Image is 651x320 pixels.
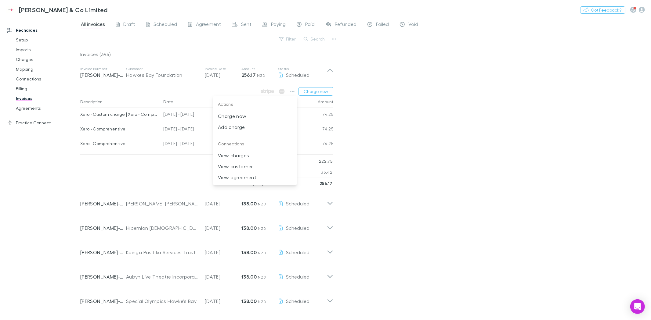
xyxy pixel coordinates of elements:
[213,150,297,161] li: View charges
[213,122,297,133] li: Add charge
[218,163,292,170] p: View customer
[213,161,297,172] li: View customer
[218,174,292,181] p: View agreement
[213,174,297,180] a: View agreement
[630,299,645,314] div: Open Intercom Messenger
[213,111,297,122] li: Charge now
[213,172,297,183] li: View agreement
[218,123,292,131] p: Add charge
[213,152,297,158] a: View charges
[213,138,297,150] p: Connections
[218,112,292,120] p: Charge now
[218,152,292,159] p: View charges
[213,163,297,169] a: View customer
[213,98,297,111] p: Actions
